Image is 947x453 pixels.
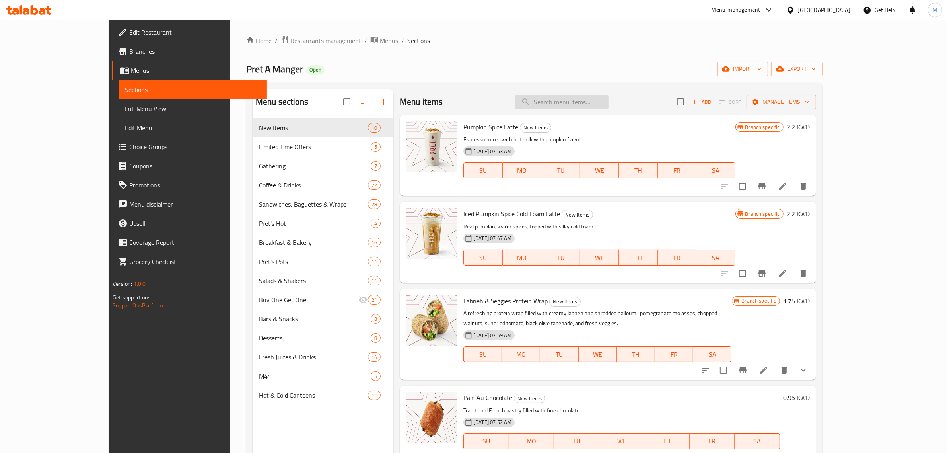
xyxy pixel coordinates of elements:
span: 5 [371,143,380,151]
span: Branch specific [739,297,780,305]
nav: Menu sections [253,115,393,408]
span: Branches [129,47,261,56]
span: 28 [368,201,380,208]
span: Select all sections [338,94,355,110]
span: Pret A Manger [246,60,303,78]
span: FR [693,435,732,447]
span: Limited Time Offers [259,142,371,152]
span: SU [467,165,499,176]
span: 11 [368,277,380,285]
div: M414 [253,367,393,386]
button: FR [690,433,735,449]
div: Limited Time Offers5 [253,137,393,156]
div: New Items10 [253,118,393,137]
span: FR [661,252,694,264]
span: SA [700,165,732,176]
img: Pain Au Chocolate [406,392,457,443]
a: Menus [370,35,398,46]
div: Bars & Snacks8 [253,309,393,328]
span: 7 [371,162,380,170]
a: Edit menu item [759,365,768,375]
span: [DATE] 07:49 AM [471,332,515,339]
a: Choice Groups [112,137,267,156]
span: Add item [689,96,714,108]
span: Sections [125,85,261,94]
button: WE [599,433,645,449]
h6: 2.2 KWD [787,208,810,219]
div: [GEOGRAPHIC_DATA] [798,6,850,14]
div: Bars & Snacks [259,314,371,324]
button: export [771,62,823,76]
div: items [368,391,381,400]
a: Edit menu item [778,182,788,191]
p: Traditional French pastry filled with fine chocolate. [463,406,780,416]
span: Select section [672,94,689,110]
div: Sandwiches, Baguettes & Wraps28 [253,195,393,214]
div: Breakfast & Bakery16 [253,233,393,252]
div: Gathering [259,161,371,171]
h6: 1.75 KWD [783,295,810,307]
span: Upsell [129,219,261,228]
span: Sandwiches, Baguettes & Wraps [259,199,368,209]
div: Pret's Hot [259,219,371,228]
span: WE [582,349,614,360]
span: 11 [368,392,380,399]
span: Edit Restaurant [129,27,261,37]
span: Select section first [714,96,747,108]
img: Pumpkin Spice Latte [406,121,457,172]
div: Hot & Cold Canteens11 [253,386,393,405]
li: / [401,36,404,45]
span: TU [544,165,577,176]
span: Fresh Juices & Drinks [259,352,368,362]
span: SU [467,252,499,264]
div: Pret's Hot4 [253,214,393,233]
span: MO [512,435,551,447]
div: items [368,123,381,133]
div: items [368,295,381,305]
button: delete [794,177,813,196]
div: items [371,219,381,228]
span: Labneh & Veggies Protein Wrap [463,295,548,307]
button: WE [580,162,619,178]
div: items [368,257,381,266]
svg: Show Choices [799,365,808,375]
div: Breakfast & Bakery [259,238,368,247]
span: Pumpkin Spice Latte [463,121,518,133]
span: [DATE] 07:47 AM [471,234,515,242]
span: FR [658,349,690,360]
button: MO [509,433,554,449]
div: items [371,142,381,152]
button: TH [619,162,658,178]
span: M41 [259,371,371,381]
span: 8 [371,315,380,323]
span: New Items [514,394,545,403]
button: Add [689,96,714,108]
button: delete [775,361,794,380]
div: Open [306,65,325,75]
div: items [368,276,381,285]
span: TU [544,252,577,264]
a: Support.OpsPlatform [113,300,163,310]
span: Iced Pumpkin Spice Cold Foam Latte [463,208,560,220]
img: Iced Pumpkin Spice Cold Foam Latte [406,208,457,259]
span: SA [696,349,728,360]
span: WE [603,435,642,447]
span: Menus [380,36,398,45]
button: SU [463,346,502,362]
button: MO [503,250,542,266]
span: export [778,64,816,74]
button: TH [644,433,690,449]
div: Pret's Pots11 [253,252,393,271]
div: Salads & Shakers [259,276,368,285]
a: Menus [112,61,267,80]
h2: Menu items [400,96,443,108]
button: TH [619,250,658,266]
button: WE [579,346,617,362]
span: New Items [259,123,368,133]
span: 8 [371,334,380,342]
span: import [723,64,762,74]
a: Edit menu item [778,269,788,278]
button: SA [696,250,735,266]
span: Choice Groups [129,142,261,152]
